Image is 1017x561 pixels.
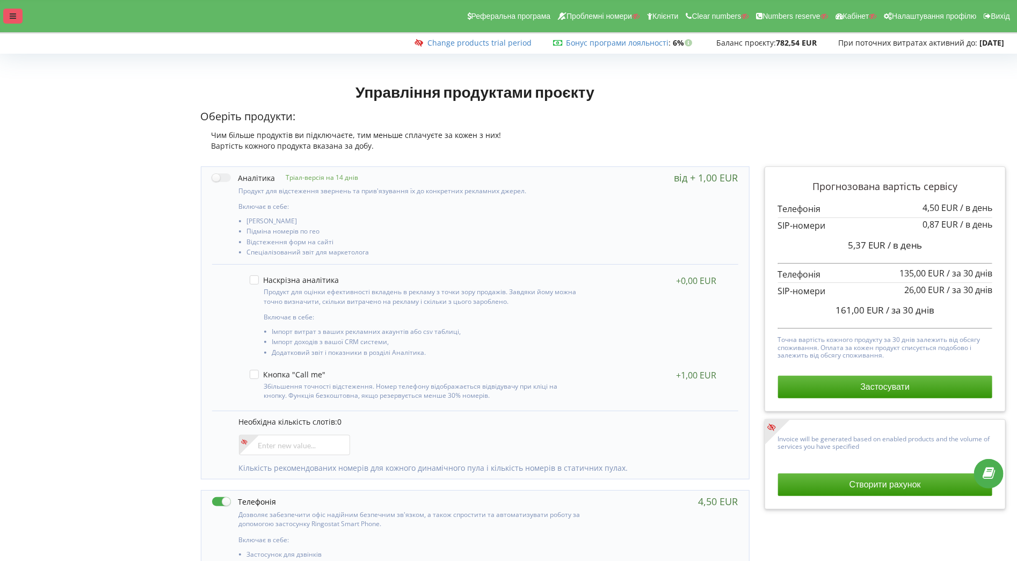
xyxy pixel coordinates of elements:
[566,38,671,48] span: :
[991,12,1010,20] span: Вихід
[886,304,934,316] span: / за 30 днів
[778,203,992,215] p: Телефонія
[427,38,532,48] a: Change products trial period
[778,473,992,496] button: Створити рахунок
[778,376,992,398] button: Застосувати
[272,349,577,359] li: Додатковий звіт і показники в розділі Аналітика.
[922,202,958,214] span: 4,50 EUR
[674,172,738,183] div: від + 1,00 EUR
[212,496,277,507] label: Телефонія
[239,435,350,455] input: Enter new value...
[778,220,992,232] p: SIP-номери
[848,239,885,251] span: 5,37 EUR
[904,284,945,296] span: 26,00 EUR
[947,284,992,296] span: / за 30 днів
[275,173,359,182] p: Тріал-версія на 14 днів
[264,287,577,305] p: Продукт для оцінки ефективності вкладень в рекламу з точки зору продажів. Завдяки йому можна точн...
[566,38,669,48] a: Бонус програми лояльності
[264,382,577,400] p: Збільшення точності відстеження. Номер телефону відображається відвідувачу при кліці на кнопку. Ф...
[250,275,339,285] label: Наскрізна аналітика
[677,275,717,286] div: +0,00 EUR
[716,38,776,48] span: Баланс проєкту:
[960,202,992,214] span: / в день
[899,267,945,279] span: 135,00 EUR
[247,238,580,249] li: Відстеження форм на сайті
[239,202,580,211] p: Включає в себе:
[778,268,992,281] p: Телефонія
[699,496,738,507] div: 4,50 EUR
[692,12,742,20] span: Clear numbers
[778,433,992,451] p: Invoice will be generated based on enabled products and the volume of services you have specified
[247,217,580,228] li: [PERSON_NAME]
[888,239,922,251] span: / в день
[272,328,577,338] li: Імпорт витрат з ваших рекламних акаунтів або csv таблиці,
[677,370,717,381] div: +1,00 EUR
[264,312,577,322] p: Включає в себе:
[201,82,750,101] h1: Управління продуктами проєкту
[201,109,750,125] p: Оберіть продукти:
[247,228,580,238] li: Підміна номерів по гео
[566,12,632,20] span: Проблемні номери
[247,551,580,561] li: Застосунок для дзвінків
[201,141,750,151] div: Вартість кожного продукта вказана за добу.
[778,285,992,297] p: SIP-номери
[778,333,992,359] p: Точна вартість кожного продукту за 30 днів залежить від обсягу споживання. Оплата за кожен продук...
[652,12,679,20] span: Клієнти
[778,180,992,194] p: Прогнозована вартість сервісу
[239,417,728,427] p: Необхідна кількість слотів:
[838,38,977,48] span: При поточних витратах активний до:
[239,535,580,544] p: Включає в себе:
[922,218,958,230] span: 0,87 EUR
[250,370,326,379] label: Кнопка "Call me"
[979,38,1004,48] strong: [DATE]
[247,249,580,259] li: Спеціалізований звіт для маркетолога
[776,38,817,48] strong: 782,54 EUR
[947,267,992,279] span: / за 30 днів
[272,338,577,348] li: Імпорт доходів з вашої CRM системи,
[763,12,820,20] span: Numbers reserve
[843,12,869,20] span: Кабінет
[338,417,342,427] span: 0
[960,218,992,230] span: / в день
[201,130,750,141] div: Чим більше продуктів ви підключаєте, тим меньше сплачуєте за кожен з них!
[212,172,275,184] label: Аналітика
[673,38,695,48] strong: 6%
[239,186,580,195] p: Продукт для відстеження звернень та прив'язування їх до конкретних рекламних джерел.
[239,510,580,528] p: Дозволяє забезпечити офіс надійним безпечним зв'язком, а також спростити та автоматизувати роботу...
[471,12,551,20] span: Реферальна програма
[892,12,976,20] span: Налаштування профілю
[239,463,728,473] p: Кількість рекомендованих номерів для кожного динамічного пула і кількість номерів в статичних пулах.
[836,304,884,316] span: 161,00 EUR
